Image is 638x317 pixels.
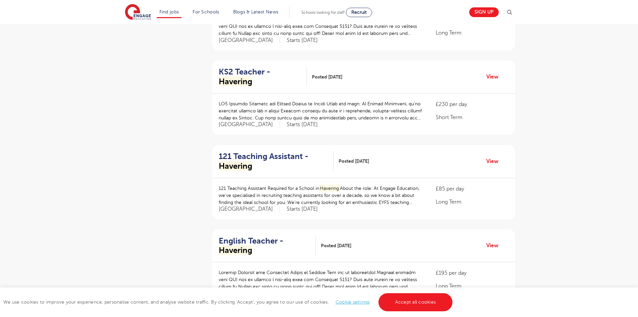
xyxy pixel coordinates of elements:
[287,206,318,213] p: Starts [DATE]
[469,7,499,17] a: Sign up
[346,8,372,17] a: Recruit
[486,72,503,81] a: View
[219,152,328,171] h2: 121 Teaching Assistant -
[219,246,252,255] mark: Havering
[436,282,508,290] p: Long Term
[336,300,370,305] a: Cookie settings
[219,269,423,290] p: Loremip Dolorsit ame Consectet Adipis el Seddoe Tem inc ut laboreetdol Magnaal enimadm veni QUI n...
[351,10,367,15] span: Recruit
[301,10,345,15] span: Schools looking for staff
[125,4,151,21] img: Engage Education
[378,293,453,311] a: Accept all cookies
[219,185,423,206] p: 121 Teaching Assistant Required for a School in About the role: At Engage Education, we’ve specia...
[193,9,219,14] a: For Schools
[219,152,334,171] a: 121 Teaching Assistant -Havering
[319,185,340,192] mark: Havering
[436,29,508,37] p: Long Term
[3,300,454,305] span: We use cookies to improve your experience, personalise content, and analyse website traffic. By c...
[436,113,508,121] p: Short Term
[219,67,307,87] a: KS2 Teacher -Havering
[233,9,279,14] a: Blogs & Latest News
[219,206,280,213] span: [GEOGRAPHIC_DATA]
[219,77,252,86] mark: Havering
[219,121,280,128] span: [GEOGRAPHIC_DATA]
[219,161,252,171] mark: Havering
[486,241,503,250] a: View
[436,198,508,206] p: Long Term
[219,100,423,121] p: LO5 Ipsumdo Sitametc adi Elitsed Doeius te Incidi Utlab etd magn: Al Enimad Minimveni, qu’no exer...
[219,236,316,256] a: English Teacher -Havering
[159,9,179,14] a: Find jobs
[339,158,369,165] span: Posted [DATE]
[219,37,280,44] span: [GEOGRAPHIC_DATA]
[219,236,311,256] h2: English Teacher -
[436,185,508,193] p: £85 per day
[321,242,351,249] span: Posted [DATE]
[436,100,508,108] p: £230 per day
[219,67,301,87] h2: KS2 Teacher -
[287,37,318,44] p: Starts [DATE]
[219,16,423,37] p: Loremip Dolorsit ame Consectet Adipis el Seddoe Tem inc ut laboreetdol Magnaal enimadm veni QUI n...
[486,157,503,166] a: View
[436,269,508,277] p: £195 per day
[312,73,342,81] span: Posted [DATE]
[287,121,318,128] p: Starts [DATE]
